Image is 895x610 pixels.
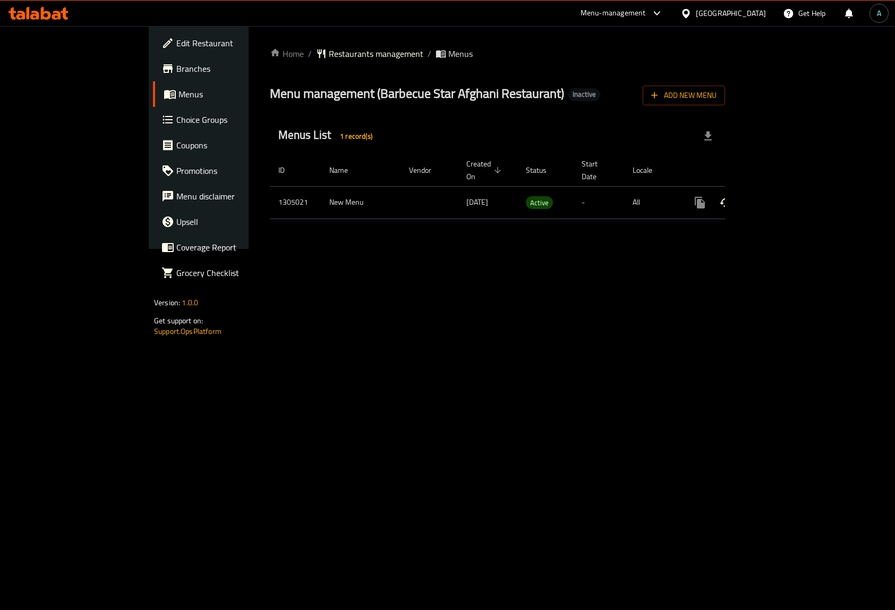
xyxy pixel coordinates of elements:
li: / [308,47,312,60]
a: Choice Groups [153,107,298,132]
div: Inactive [568,88,600,101]
a: Menus [153,81,298,107]
a: Grocery Checklist [153,260,298,286]
span: Branches [176,62,289,75]
span: 1 record(s) [334,131,379,141]
a: Coverage Report [153,235,298,260]
span: Menus [448,47,473,60]
button: Change Status [713,190,738,215]
span: Get support on: [154,314,203,328]
div: Menu-management [581,7,646,20]
a: Upsell [153,209,298,235]
span: Upsell [176,215,289,228]
span: Coupons [176,139,289,152]
div: Total records count [334,128,379,145]
span: Status [526,164,560,177]
span: Choice Groups [176,113,289,126]
button: more [687,190,713,215]
div: Export file [695,123,721,149]
a: Coupons [153,132,298,158]
a: Branches [153,56,298,81]
a: Restaurants management [316,47,423,60]
td: All [624,186,679,219]
span: Start Date [582,157,611,183]
a: Support.OpsPlatform [154,324,221,338]
span: Menu disclaimer [176,190,289,203]
h2: Menus List [278,127,379,145]
span: Coverage Report [176,241,289,254]
a: Edit Restaurant [153,30,298,56]
span: ID [278,164,299,177]
span: Restaurants management [329,47,423,60]
a: Promotions [153,158,298,183]
span: [DATE] [466,195,488,209]
button: Add New Menu [643,86,725,105]
span: Add New Menu [651,89,717,102]
span: Locale [633,164,666,177]
span: Menu management ( Barbecue Star Afghani Restaurant ) [270,81,564,105]
span: Promotions [176,164,289,177]
span: Grocery Checklist [176,266,289,279]
span: Vendor [409,164,445,177]
span: Active [526,197,553,209]
td: New Menu [321,186,400,219]
span: Menus [178,88,289,101]
span: Version: [154,296,180,310]
table: enhanced table [270,154,798,219]
span: 1.0.0 [182,296,198,310]
div: [GEOGRAPHIC_DATA] [696,7,766,19]
span: Inactive [568,90,600,99]
li: / [428,47,431,60]
span: Created On [466,157,505,183]
span: A [877,7,881,19]
span: Name [329,164,362,177]
td: - [573,186,624,219]
a: Menu disclaimer [153,183,298,209]
th: Actions [679,154,798,187]
nav: breadcrumb [270,47,725,60]
span: Edit Restaurant [176,37,289,49]
div: Active [526,196,553,209]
